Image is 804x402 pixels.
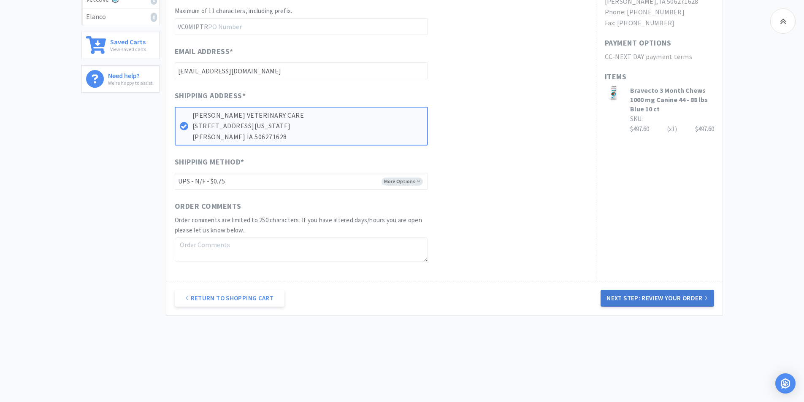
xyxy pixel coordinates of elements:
[630,115,643,123] span: SKU:
[175,90,246,102] span: Shipping Address *
[81,32,160,59] a: Saved CartsView saved carts
[175,216,422,234] span: Order comments are limited to 250 characters. If you have altered days/hours you are open please ...
[175,19,210,35] span: VC0MIPTR
[605,18,714,29] h2: Fax: [PHONE_NUMBER]
[605,7,714,18] h2: Phone: [PHONE_NUMBER]
[175,18,428,35] input: PO Number
[108,70,154,79] h6: Need help?
[175,200,241,213] span: Order Comments
[630,124,714,134] div: $497.60
[605,51,714,62] h2: CC-NEXT DAY payment terms
[82,8,159,25] a: Elanco0
[175,7,292,15] span: Maximum of 11 characters, including prefix.
[695,124,714,134] div: $497.60
[110,45,146,53] p: View saved carts
[667,124,677,134] div: (x 1 )
[192,121,423,132] p: [STREET_ADDRESS][US_STATE]
[775,373,796,394] div: Open Intercom Messenger
[192,132,423,143] p: [PERSON_NAME] IA 506271628
[108,79,154,87] p: We're happy to assist!
[175,156,244,168] span: Shipping Method *
[86,11,155,22] div: Elanco
[605,37,671,49] h1: Payment Options
[605,86,622,103] img: d92b265c15f149e7b2f1a09b6a4dca7e_117132.jpeg
[630,86,714,114] h3: Bravecto 3 Month Chews 1000 mg Canine 44 - 88 lbs Blue 10 ct
[110,36,146,45] h6: Saved Carts
[175,46,233,58] span: Email Address *
[601,290,714,307] button: Next Step: Review Your Order
[192,110,423,121] p: [PERSON_NAME] VETERINARY CARE
[175,290,284,307] a: Return to Shopping Cart
[605,71,714,83] h1: Items
[151,13,157,22] i: 0
[175,62,428,79] input: Email Address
